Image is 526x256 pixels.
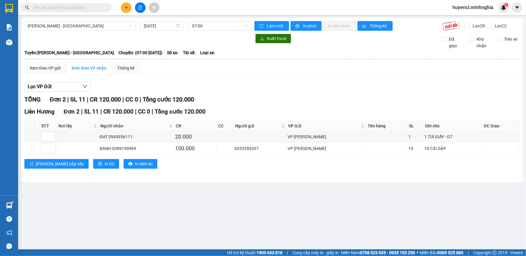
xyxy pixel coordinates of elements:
[200,49,215,56] span: Loại xe:
[183,49,196,56] span: Tài xế:
[504,3,509,7] sup: 1
[100,133,173,140] div: ĐẠT 0945956111
[291,21,322,31] button: printerIn phơi
[512,2,522,13] button: caret-down
[292,249,339,256] span: Cung cấp máy in - giấy in:
[28,83,52,90] span: Lọc VP Gửi
[155,108,206,115] span: Tổng cước 120.000
[424,145,481,152] div: 10 CÁI DẬP
[217,121,234,131] th: CC
[64,108,80,115] span: Đơn 2
[25,5,29,10] span: search
[501,5,506,10] img: icon-new-feature
[174,121,217,131] th: CR
[357,21,393,31] button: bar-chartThống kê
[447,36,465,49] span: Đã giao
[67,96,69,103] span: |
[295,24,301,29] span: printer
[24,108,55,115] span: Liên Hương
[362,24,367,29] span: bar-chart
[87,96,88,103] span: |
[175,133,216,141] div: 20.000
[24,96,41,103] span: TỔNG
[493,23,508,29] span: Lọc CC
[255,34,291,43] button: downloadXuất Excel
[6,216,12,222] span: question-circle
[117,65,134,71] div: Thống kê
[303,23,317,29] span: In phơi
[58,123,93,129] span: Nơi lấy
[6,243,12,249] span: message
[105,161,114,167] span: In DS
[420,249,463,256] span: Miền Bắc
[138,5,142,10] span: file-add
[29,162,33,167] span: sort-ascending
[6,230,12,236] span: notification
[288,123,360,129] span: VP Gửi
[24,82,91,92] button: Lọc VP Gửi
[227,249,282,256] span: Hỗ trợ kỹ thuật:
[81,108,83,115] span: |
[6,39,12,45] img: warehouse-icon
[135,161,153,167] span: In biên lai
[175,144,216,153] div: 100.000
[287,131,366,143] td: VP Phan Rí
[144,23,175,29] input: 12/09/2025
[118,49,162,56] span: Chuyến: (07:00 [DATE])
[36,161,84,167] span: [PERSON_NAME] sắp xếp
[267,35,286,42] span: Xuất Excel
[408,133,422,140] div: 1
[143,96,194,103] span: Tổng cước 120.000
[149,2,159,13] button: aim
[235,145,286,152] div: 0333353337
[124,159,157,169] button: printerIn biên lai
[93,159,119,169] button: printerIn DS
[103,108,134,115] span: CR 120.000
[6,24,12,30] img: solution-icon
[98,162,102,167] span: printer
[448,4,498,11] span: huyencl.minhnghia
[483,121,520,131] th: ĐC Giao
[33,4,104,11] input: Tìm tên, số ĐT hoặc mã đơn
[424,133,481,140] div: 1 TÚI GIẤY - GT
[24,50,114,55] b: Tuyến: [PERSON_NAME] - [GEOGRAPHIC_DATA]
[138,108,150,115] span: CC 0
[167,49,178,56] span: Số xe:
[128,162,133,167] span: printer
[341,249,415,256] span: Miền Nam
[470,23,486,29] span: Lọc CR
[235,123,281,129] span: Người gửi
[443,21,460,31] img: 9k=
[135,108,137,115] span: |
[323,21,356,31] button: In đơn chọn
[135,2,146,13] button: file-add
[5,4,13,13] img: logo-vxr
[100,145,173,152] div: BÀNH 0389199969
[90,96,121,103] span: CR 120.000
[468,249,469,256] span: |
[71,65,106,71] div: Xem theo VP nhận
[287,249,288,256] span: |
[11,201,13,203] sup: 1
[474,36,492,49] span: Kho nhận
[502,36,520,42] span: Trên xe
[287,143,366,155] td: VP Phan Rí
[505,3,507,7] span: 1
[257,250,282,255] strong: 1900 633 818
[424,121,483,131] th: Ghi chú
[366,121,408,131] th: Tên hàng
[100,108,102,115] span: |
[437,250,463,255] strong: 0369 525 060
[40,121,57,131] th: STT
[24,159,89,169] button: sort-ascending[PERSON_NAME] sắp xếp
[50,96,66,103] span: Đơn 2
[515,5,520,10] span: caret-down
[6,202,12,209] img: warehouse-icon
[192,21,248,30] span: 07:00
[260,36,264,41] span: download
[84,108,99,115] span: SL 11
[288,145,365,152] div: VP [PERSON_NAME]
[152,108,153,115] span: |
[254,21,289,31] button: syncLàm mới
[124,5,128,10] span: plus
